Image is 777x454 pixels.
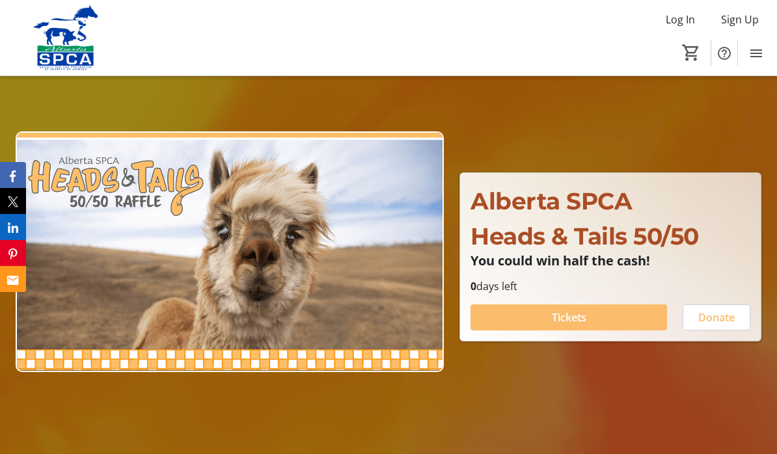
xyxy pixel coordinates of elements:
[666,12,695,27] span: Log In
[8,5,124,70] img: Alberta SPCA's Logo
[683,304,750,330] button: Donate
[743,40,769,66] button: Menu
[711,9,769,30] button: Sign Up
[16,131,444,372] img: Campaign CTA Media Photo
[721,12,759,27] span: Sign Up
[470,304,667,330] button: Tickets
[698,310,735,325] span: Donate
[470,278,750,294] p: days left
[655,9,705,30] button: Log In
[470,187,632,215] span: Alberta SPCA
[711,40,737,66] button: Help
[679,41,703,64] button: Cart
[470,222,699,250] span: Heads & Tails 50/50
[470,279,476,293] span: 0
[470,254,750,268] p: You could win half the cash!
[552,310,586,325] span: Tickets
